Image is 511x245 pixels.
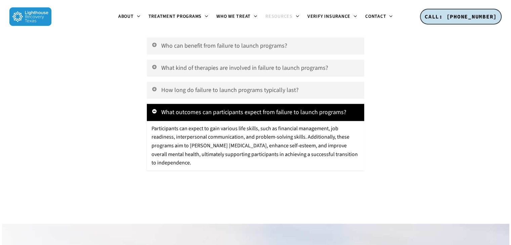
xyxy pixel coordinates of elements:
a: Who We Treat [212,14,261,19]
span: Resources [265,13,293,20]
span: Who We Treat [216,13,251,20]
a: Who can benefit from failure to launch programs? [147,38,364,55]
span: About [118,13,134,20]
a: Treatment Programs [144,14,213,19]
span: Participants can expect to gain various life skills, such as financial management, job readiness,... [152,125,358,166]
img: Lighthouse Recovery Texas [9,7,51,26]
a: How long do failure to launch programs typically last? [147,82,364,99]
a: CALL: [PHONE_NUMBER] [420,9,502,25]
a: About [114,14,144,19]
span: Contact [365,13,386,20]
a: What kind of therapies are involved in failure to launch programs? [147,60,364,77]
a: What outcomes can participants expect from failure to launch programs? [147,104,364,121]
a: Verify Insurance [303,14,361,19]
span: Treatment Programs [148,13,202,20]
span: Verify Insurance [307,13,350,20]
a: Contact [361,14,397,19]
span: CALL: [PHONE_NUMBER] [425,13,497,20]
a: Resources [261,14,303,19]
